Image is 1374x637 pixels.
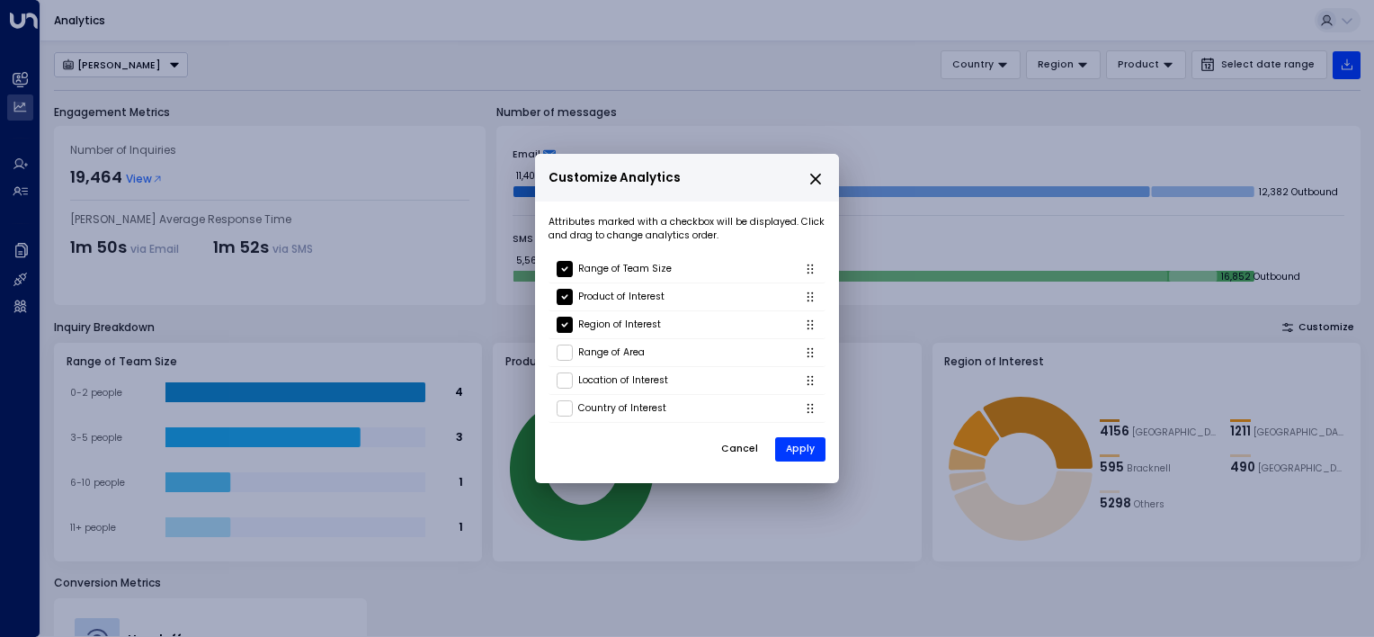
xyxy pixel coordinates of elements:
[549,215,825,242] p: Attributes marked with a checkbox will be displayed. Click and drag to change analytics order.
[578,373,668,387] p: Location of Interest
[578,262,672,275] p: Range of Team Size
[578,401,666,415] p: Country of Interest
[578,290,665,303] p: Product of Interest
[578,345,645,359] p: Range of Area
[807,171,824,187] button: close
[709,436,770,463] button: Cancel
[775,437,825,462] button: Apply
[578,318,661,331] p: Region of Interest
[549,168,681,188] span: Customize Analytics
